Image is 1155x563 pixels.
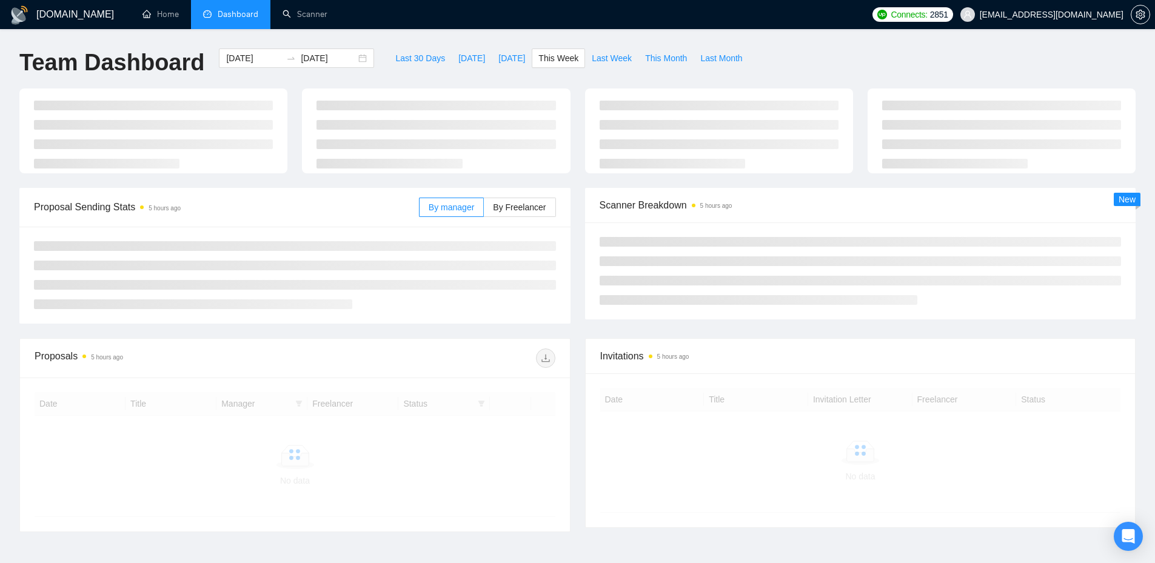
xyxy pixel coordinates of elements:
[389,48,452,68] button: Last 30 Days
[657,353,689,360] time: 5 hours ago
[538,52,578,65] span: This Week
[877,10,887,19] img: upwork-logo.png
[963,10,972,19] span: user
[429,202,474,212] span: By manager
[1131,5,1150,24] button: setting
[592,52,632,65] span: Last Week
[283,9,327,19] a: searchScanner
[218,9,258,19] span: Dashboard
[226,52,281,65] input: Start date
[34,199,419,215] span: Proposal Sending Stats
[91,354,123,361] time: 5 hours ago
[286,53,296,63] span: swap-right
[492,48,532,68] button: [DATE]
[645,52,687,65] span: This Month
[203,10,212,18] span: dashboard
[930,8,948,21] span: 2851
[694,48,749,68] button: Last Month
[498,52,525,65] span: [DATE]
[10,5,29,25] img: logo
[1131,10,1150,19] span: setting
[395,52,445,65] span: Last 30 Days
[458,52,485,65] span: [DATE]
[493,202,546,212] span: By Freelancer
[1131,10,1150,19] a: setting
[142,9,179,19] a: homeHome
[301,52,356,65] input: End date
[600,348,1121,364] span: Invitations
[1119,195,1136,204] span: New
[19,48,204,77] h1: Team Dashboard
[149,205,181,212] time: 5 hours ago
[600,198,1122,213] span: Scanner Breakdown
[638,48,694,68] button: This Month
[700,202,732,209] time: 5 hours ago
[585,48,638,68] button: Last Week
[532,48,585,68] button: This Week
[891,8,927,21] span: Connects:
[700,52,742,65] span: Last Month
[286,53,296,63] span: to
[35,348,295,368] div: Proposals
[1114,522,1143,551] div: Open Intercom Messenger
[452,48,492,68] button: [DATE]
